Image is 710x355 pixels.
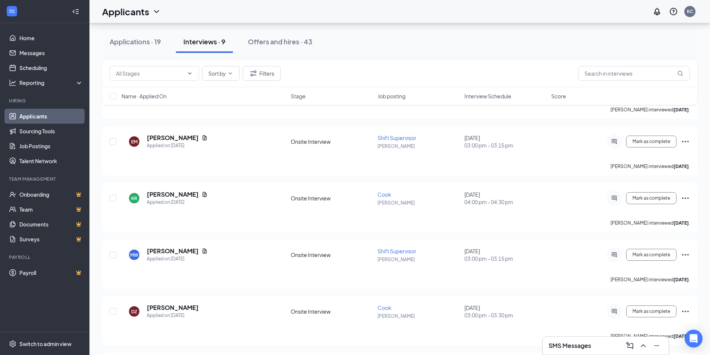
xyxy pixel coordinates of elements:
h3: SMS Messages [549,342,591,350]
div: Onsite Interview [291,251,373,259]
span: Mark as complete [632,309,670,314]
div: Switch to admin view [19,340,72,348]
span: Mark as complete [632,139,670,144]
div: MW [130,252,138,258]
div: Applied on [DATE] [147,312,199,319]
b: [DATE] [673,220,689,226]
svg: Notifications [653,7,662,16]
div: [DATE] [464,247,547,262]
h5: [PERSON_NAME] [147,304,199,312]
div: KR [131,195,137,202]
a: Talent Network [19,153,83,168]
input: Search in interviews [578,66,690,81]
div: Applications · 19 [110,37,161,46]
span: Mark as complete [632,252,670,257]
svg: Document [202,248,208,254]
div: Reporting [19,79,83,86]
div: Applied on [DATE] [147,255,208,263]
span: Cook [378,191,391,198]
svg: MagnifyingGlass [677,70,683,76]
svg: ChevronDown [152,7,161,16]
a: Sourcing Tools [19,124,83,139]
svg: Minimize [652,341,661,350]
a: DocumentsCrown [19,217,83,232]
span: 03:00 pm - 03:30 pm [464,311,547,319]
span: 04:00 pm - 04:30 pm [464,198,547,206]
span: Sort by [208,71,226,76]
p: [PERSON_NAME] [378,143,460,149]
svg: WorkstreamLogo [8,7,16,15]
a: TeamCrown [19,202,83,217]
button: Mark as complete [626,249,676,261]
h5: [PERSON_NAME] [147,190,199,199]
p: [PERSON_NAME] interviewed . [610,276,690,283]
svg: Document [202,135,208,141]
p: [PERSON_NAME] [378,313,460,319]
span: Job posting [378,92,406,100]
button: Mark as complete [626,136,676,148]
a: PayrollCrown [19,265,83,280]
span: 03:00 pm - 03:15 pm [464,255,547,262]
svg: QuestionInfo [669,7,678,16]
svg: ComposeMessage [625,341,634,350]
svg: Document [202,191,208,197]
span: Stage [291,92,306,100]
div: EM [131,139,138,145]
button: ChevronUp [637,340,649,352]
svg: ActiveChat [610,195,619,201]
svg: Ellipses [681,137,690,146]
div: Open Intercom Messenger [685,330,703,348]
span: Cook [378,304,391,311]
svg: ActiveChat [610,308,619,314]
p: [PERSON_NAME] [378,200,460,206]
input: All Stages [116,69,184,77]
button: Mark as complete [626,305,676,317]
a: Job Postings [19,139,83,153]
div: Applied on [DATE] [147,199,208,206]
span: Mark as complete [632,196,670,201]
h1: Applicants [102,5,149,18]
b: [DATE] [673,333,689,339]
svg: ActiveChat [610,252,619,258]
div: Payroll [9,254,82,260]
b: [DATE] [673,164,689,169]
h5: [PERSON_NAME] [147,247,199,255]
div: Team Management [9,176,82,182]
svg: ChevronDown [187,70,193,76]
div: DZ [131,308,137,315]
p: [PERSON_NAME] interviewed . [610,220,690,226]
span: Name · Applied On [122,92,167,100]
button: Sort byChevronDown [202,66,240,81]
svg: ActiveChat [610,139,619,145]
span: 03:00 pm - 03:15 pm [464,142,547,149]
div: Onsite Interview [291,194,373,202]
p: [PERSON_NAME] [378,256,460,263]
button: Filter Filters [243,66,281,81]
svg: ChevronDown [227,70,233,76]
div: Onsite Interview [291,308,373,315]
svg: ChevronUp [639,341,648,350]
b: [DATE] [673,277,689,282]
svg: Settings [9,340,16,348]
button: Minimize [651,340,663,352]
p: [PERSON_NAME] interviewed . [610,333,690,339]
p: [PERSON_NAME] interviewed . [610,163,690,169]
a: OnboardingCrown [19,187,83,202]
svg: Ellipses [681,194,690,203]
a: SurveysCrown [19,232,83,247]
span: Shift Supervisor [378,134,416,141]
a: Scheduling [19,60,83,75]
div: [DATE] [464,304,547,319]
div: [DATE] [464,191,547,206]
span: Shift Supervisor [378,248,416,254]
div: Onsite Interview [291,138,373,145]
span: Score [551,92,566,100]
h5: [PERSON_NAME] [147,134,199,142]
a: Messages [19,45,83,60]
div: [DATE] [464,134,547,149]
div: Interviews · 9 [183,37,225,46]
button: Mark as complete [626,192,676,204]
div: Hiring [9,98,82,104]
span: Interview Schedule [464,92,511,100]
svg: Ellipses [681,250,690,259]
